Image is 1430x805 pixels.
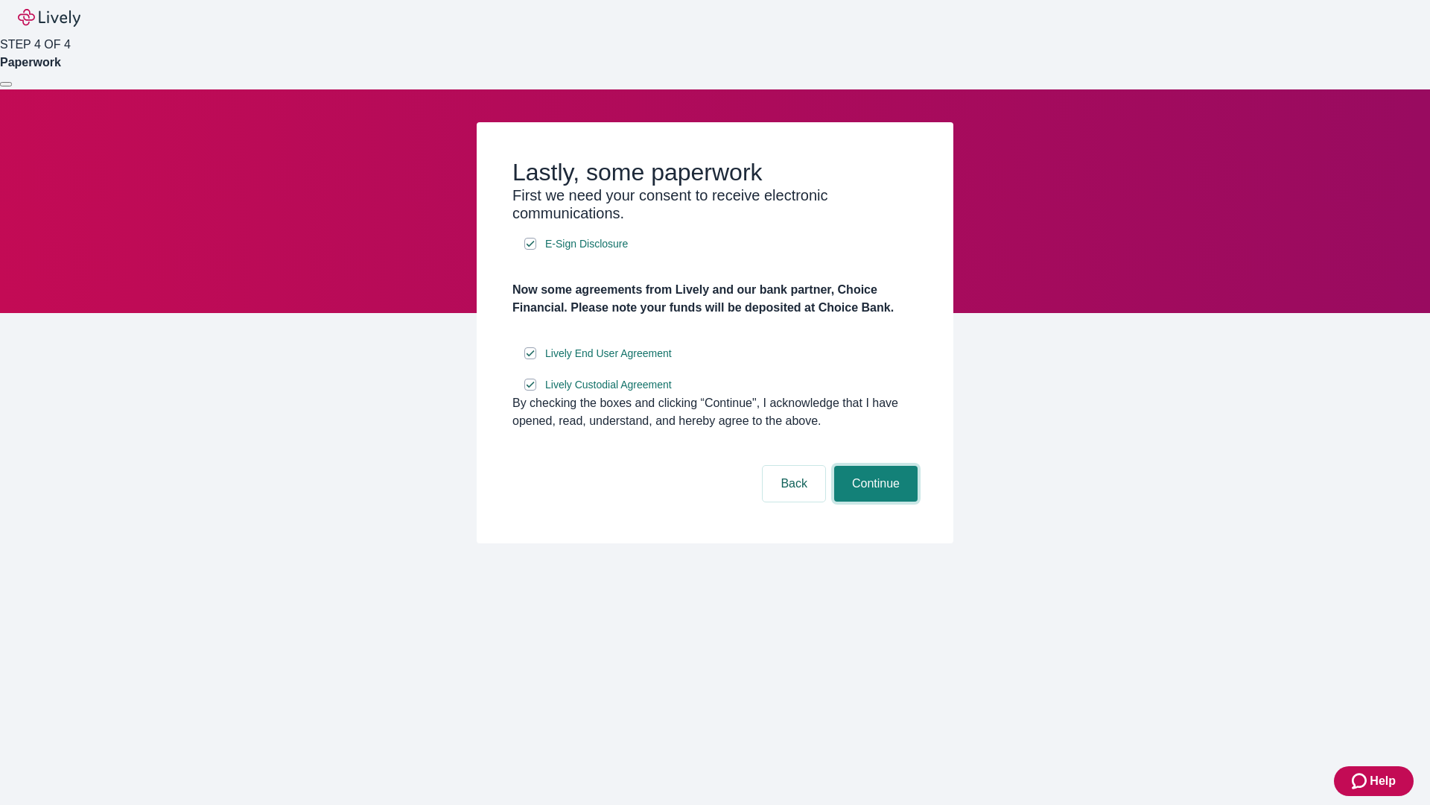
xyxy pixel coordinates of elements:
span: Lively Custodial Agreement [545,377,672,393]
h2: Lastly, some paperwork [512,158,918,186]
span: Help [1370,772,1396,790]
span: Lively End User Agreement [545,346,672,362]
span: E-Sign Disclosure [545,236,628,252]
a: e-sign disclosure document [542,235,631,253]
div: By checking the boxes and clicking “Continue", I acknowledge that I have opened, read, understand... [512,394,918,430]
svg: Zendesk support icon [1352,772,1370,790]
button: Back [763,466,825,502]
a: e-sign disclosure document [542,376,675,394]
a: e-sign disclosure document [542,344,675,363]
h4: Now some agreements from Lively and our bank partner, Choice Financial. Please note your funds wi... [512,281,918,317]
h3: First we need your consent to receive electronic communications. [512,186,918,222]
img: Lively [18,9,80,27]
button: Continue [834,466,918,502]
button: Zendesk support iconHelp [1334,766,1414,796]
